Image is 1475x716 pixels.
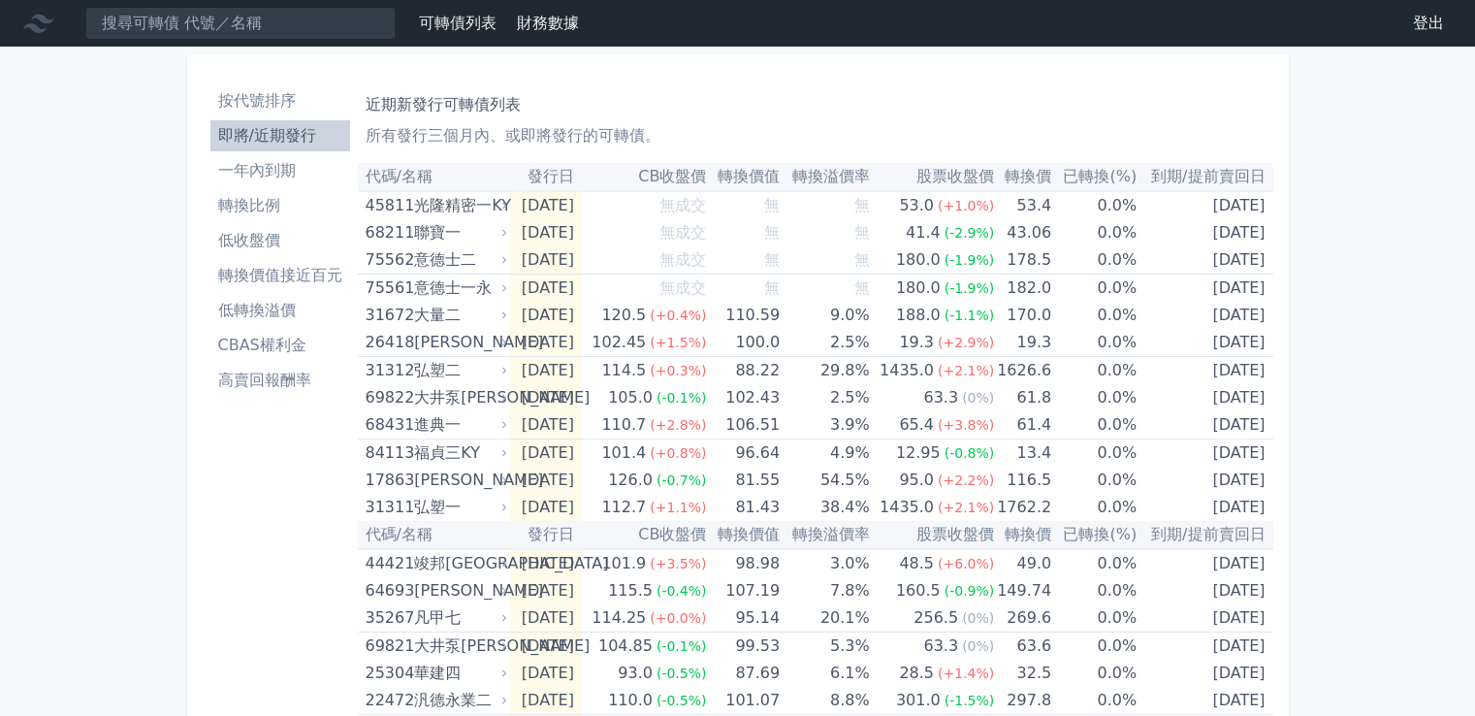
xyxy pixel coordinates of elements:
[1137,521,1272,549] th: 到期/提前賣回日
[366,219,410,246] div: 68211
[604,467,657,494] div: 126.0
[414,384,503,411] div: 大井泵[PERSON_NAME]
[510,302,582,329] td: [DATE]
[210,225,350,256] a: 低收盤價
[780,577,870,604] td: 7.8%
[706,302,780,329] td: 110.59
[1137,275,1272,303] td: [DATE]
[210,89,350,113] li: 按代號排序
[597,550,650,577] div: 101.9
[1137,329,1272,357] td: [DATE]
[892,246,945,274] div: 180.0
[358,521,511,549] th: 代碼/名稱
[604,577,657,604] div: 115.5
[414,192,503,219] div: 光隆精密一KY
[994,467,1051,494] td: 116.5
[920,633,963,660] div: 63.3
[938,335,994,350] span: (+2.9%)
[510,163,582,191] th: 發行日
[706,467,780,494] td: 81.55
[706,633,780,661] td: 99.53
[895,192,938,219] div: 53.0
[1137,384,1272,411] td: [DATE]
[994,660,1051,687] td: 32.5
[210,120,350,151] a: 即將/近期發行
[650,363,706,378] span: (+0.3%)
[366,93,1266,116] h1: 近期新發行可轉債列表
[597,357,650,384] div: 114.5
[366,439,410,467] div: 84113
[994,521,1051,549] th: 轉換價
[994,633,1051,661] td: 63.6
[994,604,1051,633] td: 269.6
[706,604,780,633] td: 95.14
[510,549,582,577] td: [DATE]
[210,264,350,287] li: 轉換價值接近百元
[597,411,650,439] div: 110.7
[517,14,579,32] a: 財務數據
[414,604,503,632] div: 凡甲七
[414,550,503,577] div: 竣邦[GEOGRAPHIC_DATA]
[1051,521,1137,549] th: 已轉換(%)
[854,250,870,269] span: 無
[780,439,870,468] td: 4.9%
[780,660,870,687] td: 6.1%
[706,329,780,357] td: 100.0
[945,693,995,708] span: (-1.5%)
[892,439,945,467] div: 12.95
[780,687,870,715] td: 8.8%
[510,411,582,439] td: [DATE]
[1137,191,1272,219] td: [DATE]
[1137,411,1272,439] td: [DATE]
[366,633,410,660] div: 69821
[994,191,1051,219] td: 53.4
[366,687,410,714] div: 22472
[210,190,350,221] a: 轉換比例
[210,330,350,361] a: CBAS權利金
[1051,357,1137,385] td: 0.0%
[414,357,503,384] div: 弘塑二
[706,577,780,604] td: 107.19
[657,693,707,708] span: (-0.5%)
[1137,246,1272,275] td: [DATE]
[582,521,707,549] th: CB收盤價
[366,124,1266,147] p: 所有發行三個月內、或即將發行的可轉債。
[780,633,870,661] td: 5.3%
[366,384,410,411] div: 69822
[366,275,410,302] div: 75561
[210,85,350,116] a: 按代號排序
[210,159,350,182] li: 一年內到期
[1051,384,1137,411] td: 0.0%
[614,660,657,687] div: 93.0
[895,329,938,356] div: 19.3
[962,610,994,626] span: (0%)
[366,577,410,604] div: 64693
[510,384,582,411] td: [DATE]
[597,439,650,467] div: 101.4
[210,124,350,147] li: 即將/近期發行
[366,192,410,219] div: 45811
[414,275,503,302] div: 意德士一永
[945,308,995,323] span: (-1.1%)
[780,467,870,494] td: 54.5%
[938,500,994,515] span: (+2.1%)
[938,363,994,378] span: (+2.1%)
[994,246,1051,275] td: 178.5
[510,275,582,303] td: [DATE]
[994,357,1051,385] td: 1626.6
[706,384,780,411] td: 102.43
[764,223,780,242] span: 無
[1051,439,1137,468] td: 0.0%
[1051,191,1137,219] td: 0.0%
[414,329,503,356] div: [PERSON_NAME]
[510,604,582,633] td: [DATE]
[706,357,780,385] td: 88.22
[414,246,503,274] div: 意德士二
[994,384,1051,411] td: 61.8
[780,384,870,411] td: 2.5%
[510,577,582,604] td: [DATE]
[588,329,650,356] div: 102.45
[210,299,350,322] li: 低轉換溢價
[510,357,582,385] td: [DATE]
[876,357,938,384] div: 1435.0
